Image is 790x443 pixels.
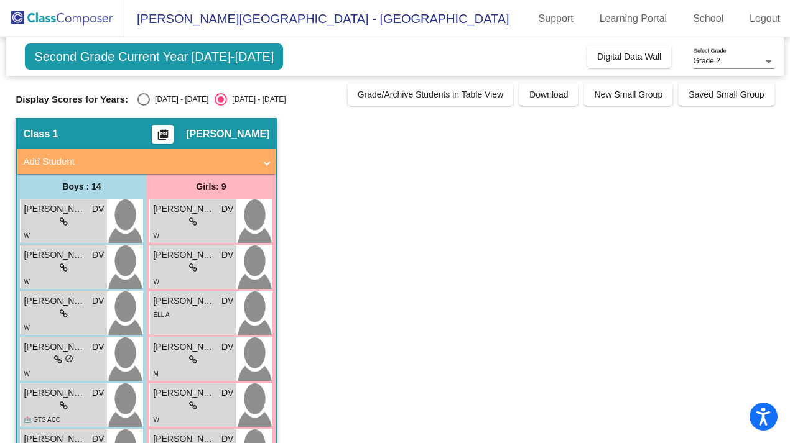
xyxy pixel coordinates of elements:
mat-expansion-panel-header: Add Student [17,149,276,174]
span: [PERSON_NAME] [PERSON_NAME] [24,249,86,262]
span: DV [221,203,233,216]
span: ELL A [153,311,169,318]
button: Download [519,83,578,106]
button: Print Students Details [152,125,174,144]
span: 🏥 GTS ACC [24,416,60,423]
span: New Small Group [594,89,662,99]
span: W [24,370,29,377]
span: DV [92,386,104,400]
a: Learning Portal [590,9,677,29]
span: [PERSON_NAME] [153,340,215,354]
span: [PERSON_NAME] [153,386,215,400]
button: New Small Group [584,83,672,106]
span: [PERSON_NAME] [24,295,86,308]
span: Display Scores for Years: [16,94,128,105]
span: [PERSON_NAME] [153,295,215,308]
span: Class 1 [23,128,58,140]
span: DV [221,340,233,354]
span: [PERSON_NAME][GEOGRAPHIC_DATA] - [GEOGRAPHIC_DATA] [124,9,509,29]
span: do_not_disturb_alt [65,354,73,363]
span: DV [92,203,104,216]
span: [PERSON_NAME] [153,249,215,262]
span: Grade 2 [694,57,720,65]
span: [PERSON_NAME] [24,203,86,216]
button: Saved Small Group [679,83,774,106]
span: Download [529,89,568,99]
span: [PERSON_NAME] [24,386,86,400]
span: M [153,370,158,377]
span: W [24,232,29,239]
span: DV [221,295,233,308]
span: W [153,232,159,239]
mat-radio-group: Select an option [137,93,286,106]
span: [PERSON_NAME] [24,340,86,354]
a: Logout [740,9,790,29]
span: W [153,278,159,285]
mat-icon: picture_as_pdf [156,129,170,146]
span: [PERSON_NAME] [153,203,215,216]
button: Digital Data Wall [587,45,671,68]
span: Second Grade Current Year [DATE]-[DATE] [25,43,283,70]
span: W [153,416,159,423]
span: DV [92,249,104,262]
a: Support [529,9,583,29]
span: Saved Small Group [689,89,764,99]
span: W [24,324,29,331]
span: DV [92,295,104,308]
span: Grade/Archive Students in Table View [358,89,504,99]
div: Girls: 9 [146,174,276,199]
span: DV [92,340,104,354]
span: W [24,278,29,285]
mat-panel-title: Add Student [23,155,254,169]
span: DV [221,249,233,262]
span: DV [221,386,233,400]
a: School [683,9,733,29]
span: Digital Data Wall [597,52,661,62]
span: [PERSON_NAME] [186,128,269,140]
button: Grade/Archive Students in Table View [348,83,514,106]
div: [DATE] - [DATE] [150,94,208,105]
div: [DATE] - [DATE] [227,94,286,105]
div: Boys : 14 [17,174,146,199]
